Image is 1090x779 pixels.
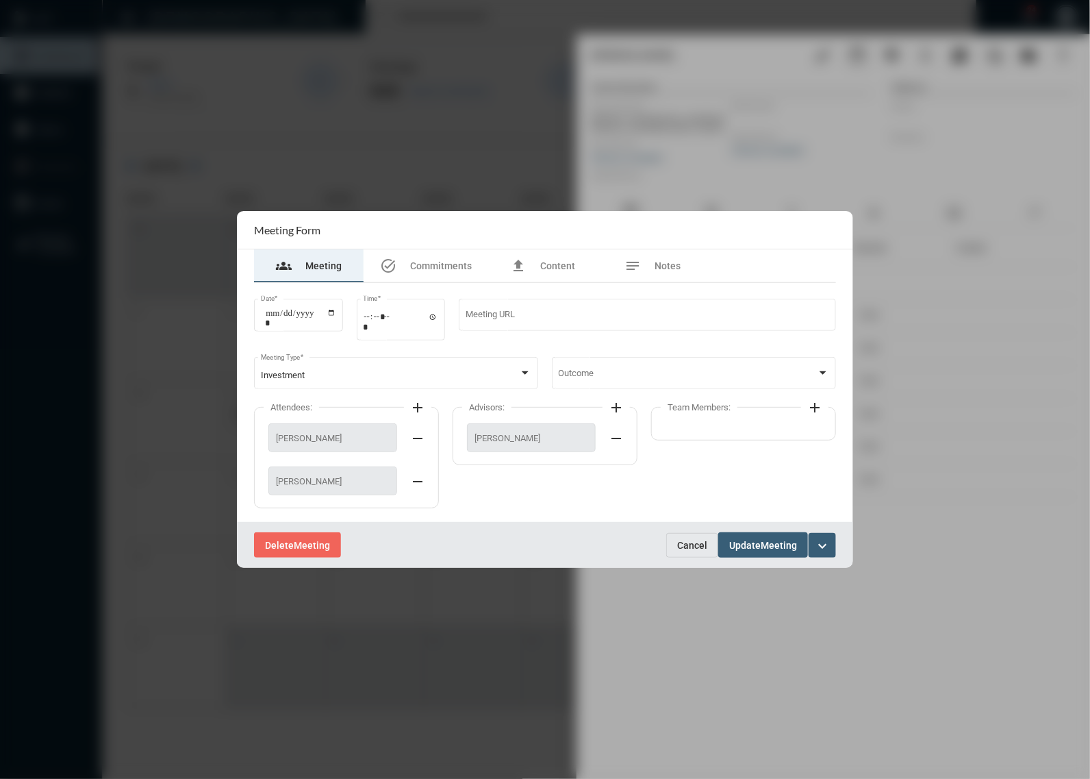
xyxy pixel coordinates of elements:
label: Advisors: [462,402,511,412]
h2: Meeting Form [254,223,320,236]
span: Meeting [294,540,330,551]
mat-icon: notes [624,258,641,274]
span: Notes [655,260,681,271]
span: Investment [261,370,305,380]
label: Attendees: [264,402,319,412]
mat-icon: remove [608,430,624,447]
button: Cancel [666,533,718,558]
span: [PERSON_NAME] [276,433,390,443]
mat-icon: add [409,399,426,416]
span: Commitments [410,260,472,271]
mat-icon: remove [409,430,426,447]
label: Team Members: [661,402,737,412]
button: DeleteMeeting [254,532,341,558]
span: Meeting [761,540,797,551]
mat-icon: add [608,399,624,416]
span: Content [541,260,576,271]
span: [PERSON_NAME] [474,433,588,443]
span: Delete [265,540,294,551]
button: UpdateMeeting [718,532,808,558]
span: Update [729,540,761,551]
mat-icon: add [807,399,823,416]
span: [PERSON_NAME] [276,476,390,486]
mat-icon: groups [276,258,292,274]
mat-icon: file_upload [511,258,527,274]
mat-icon: expand_more [814,538,831,554]
span: Cancel [677,540,707,551]
mat-icon: remove [409,473,426,490]
span: Meeting [306,260,342,271]
mat-icon: task_alt [380,258,396,274]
